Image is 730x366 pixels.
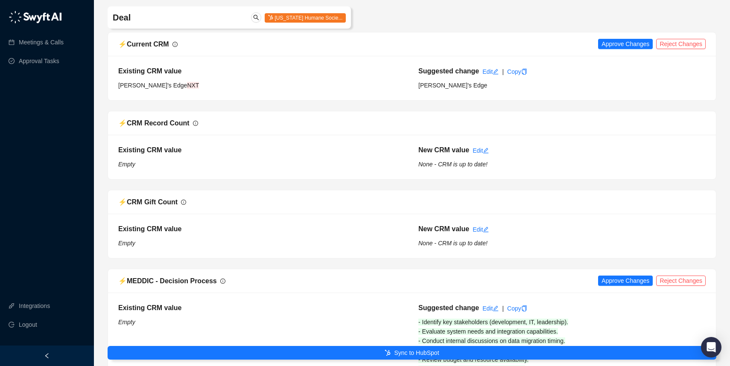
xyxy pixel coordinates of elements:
i: Empty [118,319,135,325]
a: Integrations [19,297,50,314]
span: edit [493,305,499,311]
span: Approve Changes [602,39,649,49]
span: Sync to HubSpot [394,348,439,357]
h5: Existing CRM value [118,66,406,76]
span: logout [9,322,15,328]
a: Copy [507,68,527,75]
a: Meetings & Calls [19,34,64,51]
span: left [44,353,50,359]
h5: Existing CRM value [118,303,406,313]
span: [PERSON_NAME]'s Edge [418,82,487,89]
span: search [253,15,259,20]
span: info-circle [193,121,198,126]
h5: Suggested change [418,66,479,76]
a: Edit [482,68,499,75]
span: Reject Changes [660,39,702,49]
button: Approve Changes [598,39,653,49]
button: Reject Changes [656,276,706,286]
h5: New CRM value [418,145,469,155]
button: Approve Changes [598,276,653,286]
div: | [502,304,504,313]
h4: Deal [113,12,246,23]
a: Edit [473,147,489,154]
span: info-circle [181,200,186,205]
span: ⚡️ Current CRM [118,41,169,48]
div: | [502,67,504,76]
button: Reject Changes [656,39,706,49]
a: Edit [473,226,489,233]
span: info-circle [220,279,225,284]
div: Open Intercom Messenger [701,337,721,357]
h5: New CRM value [418,224,469,234]
a: Copy [507,305,527,312]
i: None - CRM is up to date! [418,240,488,247]
span: edit [493,69,499,75]
h5: Suggested change [418,303,479,313]
span: Reject Changes [660,276,702,285]
span: Approve Changes [602,276,649,285]
span: ⚡️ MEDDIC - Decision Process [118,277,217,285]
span: edit [483,227,489,232]
span: copy [521,69,527,75]
h5: Existing CRM value [118,145,406,155]
span: edit [483,148,489,154]
a: Edit [482,305,499,312]
i: Empty [118,240,135,247]
span: copy [521,305,527,311]
span: NXT [187,82,199,89]
h5: Existing CRM value [118,224,406,234]
span: ⚡️ CRM Gift Count [118,198,178,206]
span: Logout [19,316,37,333]
img: logo-05li4sbe.png [9,11,62,23]
button: Sync to HubSpot [108,346,716,360]
a: Approval Tasks [19,52,59,70]
i: Empty [118,161,135,168]
span: [PERSON_NAME]'s Edge [118,82,187,89]
span: ⚡️ CRM Record Count [118,119,190,127]
span: info-circle [172,42,178,47]
a: [US_STATE] Humane Socie... [265,14,346,21]
span: [US_STATE] Humane Socie... [265,13,346,23]
i: None - CRM is up to date! [418,161,488,168]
